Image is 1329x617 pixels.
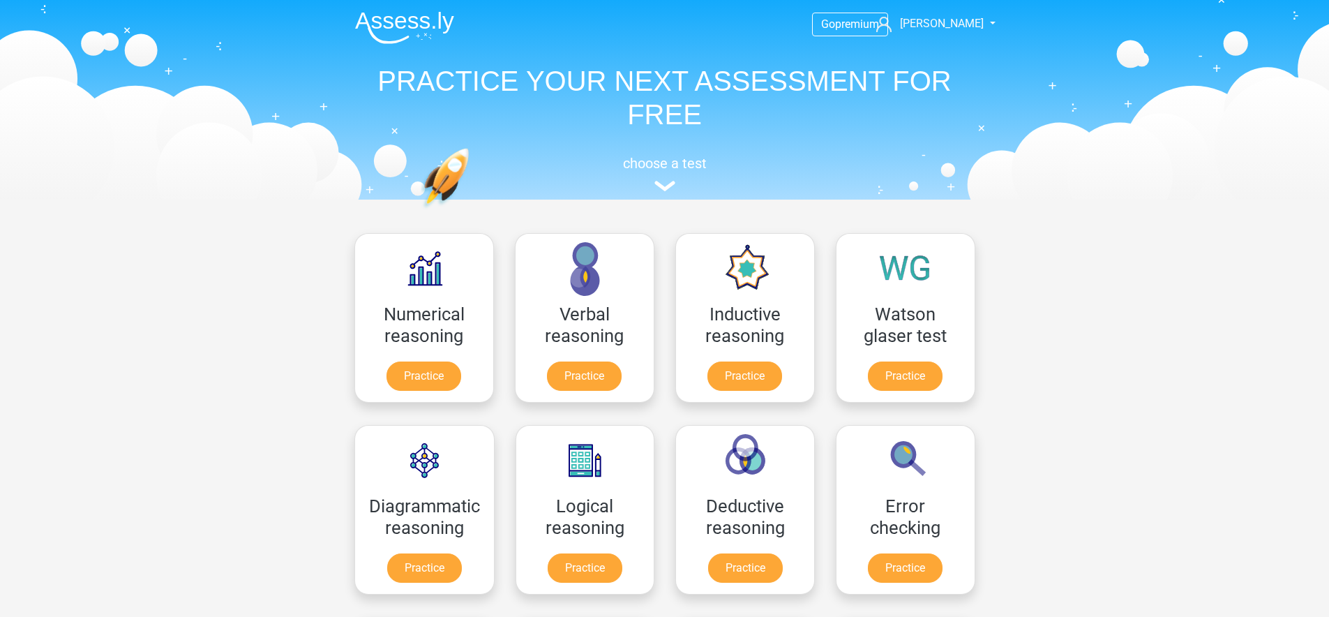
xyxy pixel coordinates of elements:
a: Practice [386,362,461,391]
a: Practice [387,553,462,583]
h1: PRACTICE YOUR NEXT ASSESSMENT FOR FREE [344,64,986,131]
a: Practice [708,553,783,583]
a: Practice [868,362,943,391]
span: [PERSON_NAME] [900,17,984,30]
img: assessment [654,181,675,191]
a: choose a test [344,155,986,192]
a: Practice [548,553,622,583]
a: Practice [547,362,622,391]
a: Practice [707,362,782,391]
span: premium [835,17,879,31]
a: Practice [868,553,943,583]
img: Assessly [355,11,454,44]
h5: choose a test [344,155,986,172]
img: practice [421,148,523,274]
a: Gopremium [813,15,887,34]
span: Go [821,17,835,31]
a: [PERSON_NAME] [871,15,985,32]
